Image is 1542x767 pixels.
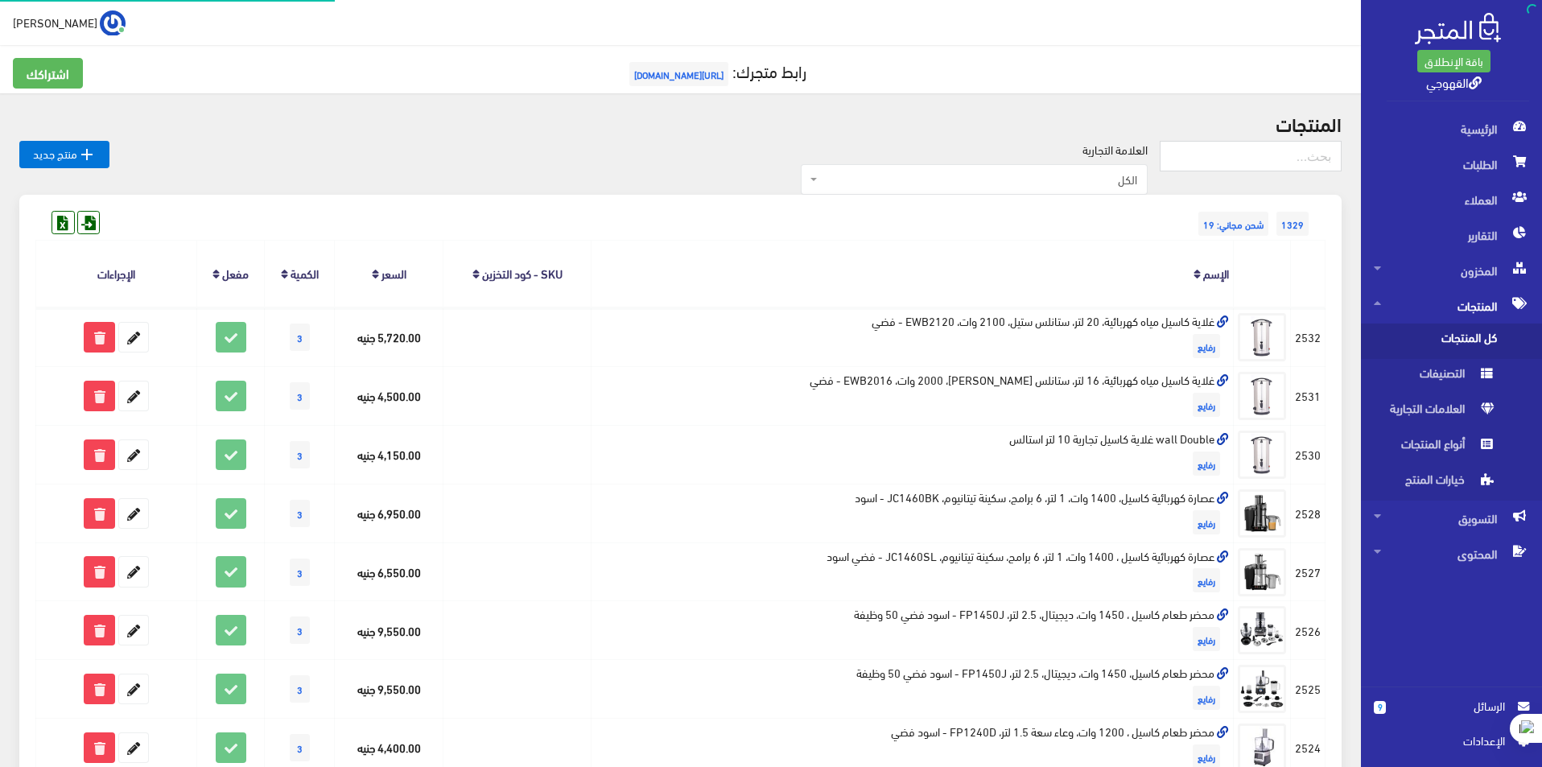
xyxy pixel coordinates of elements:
[1193,568,1220,592] span: رفايع
[1193,510,1220,534] span: رفايع
[1238,372,1286,420] img: ghlay-myah-khrbayy-16-ltr-stanls-styl-2000-oat-ewb2016-fdy.jpg
[1238,431,1286,479] img: wall-double-ghlay-tgary-10-ltr-astals.jpg
[1291,542,1326,601] td: 2527
[1361,465,1542,501] a: خيارات المنتج
[801,164,1148,195] span: الكل
[1374,465,1496,501] span: خيارات المنتج
[335,484,443,542] td: 6,950.00 جنيه
[1361,288,1542,324] a: المنتجات
[335,367,443,426] td: 4,500.00 جنيه
[1374,430,1496,465] span: أنواع المنتجات
[335,660,443,719] td: 9,550.00 جنيه
[592,542,1234,601] td: عصارة كهربائية كاسيل ، 1400 وات، 1 لتر، 6 برامج، سكينة تيتانيوم، JC1460SL - فضي اسود
[1238,606,1286,654] img: mhdr-taaam-1450-oat-dygytal-25-ltr-fp1450j-asod-fdy-50-othyf.jpg
[1417,50,1490,72] a: باقة الإنطلاق
[1374,732,1529,757] a: اﻹعدادات
[1361,182,1542,217] a: العملاء
[1415,13,1501,44] img: .
[1238,489,1286,538] img: aasar-khrbayy-1400-oat-1-ltr-6-bramg-skyn-tytanyom-jc1460bk-asod.jpg
[1291,425,1326,484] td: 2530
[290,441,310,468] span: 3
[821,171,1137,188] span: الكل
[592,660,1234,719] td: محضر طعام كاسيل، 1450 وات، ديجيتال، 2.5 لتر، FP1450J - اسود فضي 50 وظيفة
[1082,141,1148,159] label: العلامة التجارية
[290,616,310,644] span: 3
[1374,536,1529,571] span: المحتوى
[1399,697,1505,715] span: الرسائل
[1361,146,1542,182] a: الطلبات
[290,500,310,527] span: 3
[1203,262,1229,284] a: الإسم
[1361,359,1542,394] a: التصنيفات
[592,307,1234,366] td: غلاية كاسيل مياه كهربائية، 20 لتر، ستانلس ستيل، 2100 وات، EWB2120 - فضي
[290,675,310,703] span: 3
[1361,253,1542,288] a: المخزون
[36,241,197,307] th: الإجراءات
[19,141,109,168] a: منتج جديد
[1374,501,1529,536] span: التسويق
[1374,701,1386,714] span: 9
[1361,111,1542,146] a: الرئيسية
[290,559,310,586] span: 3
[1291,484,1326,542] td: 2528
[629,62,728,86] span: [URL][DOMAIN_NAME]
[1361,394,1542,430] a: العلامات التجارية
[592,601,1234,660] td: محضر طعام كاسيل ، 1450 وات، ديجيتال، 2.5 لتر، FP1450J - اسود فضي 50 وظيفة
[290,382,310,410] span: 3
[592,425,1234,484] td: wall Double غلایة كاسيل تجاریة 10 لتر استالس
[1374,217,1529,253] span: التقارير
[335,307,443,366] td: 5,720.00 جنيه
[1374,253,1529,288] span: المخزون
[1361,324,1542,359] a: كل المنتجات
[1374,324,1496,359] span: كل المنتجات
[1374,394,1496,430] span: العلامات التجارية
[13,12,97,32] span: [PERSON_NAME]
[1426,70,1482,93] a: القهوجي
[335,425,443,484] td: 4,150.00 جنيه
[1387,732,1504,749] span: اﻹعدادات
[1193,627,1220,651] span: رفايع
[13,10,126,35] a: ... [PERSON_NAME]
[1193,334,1220,358] span: رفايع
[1374,146,1529,182] span: الطلبات
[1361,217,1542,253] a: التقارير
[1193,393,1220,417] span: رفايع
[1374,182,1529,217] span: العملاء
[19,113,1342,134] h2: المنتجات
[291,262,319,284] a: الكمية
[1291,601,1326,660] td: 2526
[1193,686,1220,710] span: رفايع
[1238,665,1286,713] img: mhdr-taaam-kasyl-1450-oat-dygytal-25-ltr-fp1450j-asod-fdy-50-othyf.jpg
[1374,359,1496,394] span: التصنيفات
[1160,141,1342,171] input: بحث...
[482,262,563,284] a: SKU - كود التخزين
[100,10,126,36] img: ...
[1374,288,1529,324] span: المنتجات
[290,734,310,761] span: 3
[1361,536,1542,571] a: المحتوى
[1291,307,1326,366] td: 2532
[77,145,97,164] i: 
[1374,697,1529,732] a: 9 الرسائل
[222,262,249,284] a: مفعل
[335,601,443,660] td: 9,550.00 جنيه
[625,56,806,85] a: رابط متجرك:[URL][DOMAIN_NAME]
[335,542,443,601] td: 6,550.00 جنيه
[1374,111,1529,146] span: الرئيسية
[1291,660,1326,719] td: 2525
[1361,430,1542,465] a: أنواع المنتجات
[1193,452,1220,476] span: رفايع
[1238,548,1286,596] img: aasar-khrbayy-1400-oat-1-ltr-6-bramg-skyn-tytanyom-jc1460sl-fdy-asod.jpg
[1291,367,1326,426] td: 2531
[290,324,310,351] span: 3
[592,484,1234,542] td: عصارة كهربائية كاسيل، 1400 وات، 1 لتر، 6 برامج، سكينة تيتانيوم، JC1460BK - اسود
[1276,212,1309,236] span: 1329
[1238,313,1286,361] img: ghlay-myah-khrbayy-20-ltr-stanls-styl-2100-oat-ewb2120-fdy.jpg
[1198,212,1268,236] span: شحن مجاني: 19
[592,367,1234,426] td: غلاية كاسيل مياه كهربائية، 16 لتر، ستانلس [PERSON_NAME]، 2000 وات، EWB2016 - فضي
[13,58,83,89] a: اشتراكك
[381,262,406,284] a: السعر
